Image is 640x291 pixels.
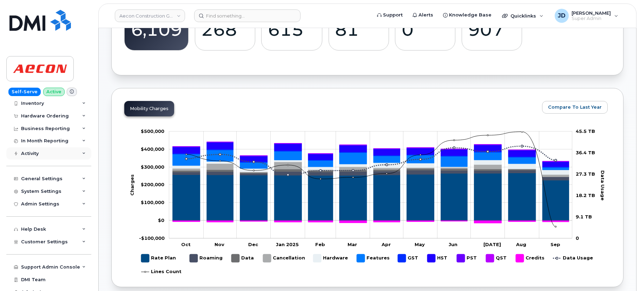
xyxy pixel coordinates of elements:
[418,12,433,19] span: Alerts
[141,265,183,279] g: Lines Count
[190,251,224,265] g: Roaming
[141,128,164,134] g: $0
[141,164,164,170] g: $0
[139,235,165,241] g: $0
[408,8,438,22] a: Alerts
[372,8,408,22] a: Support
[129,174,135,196] tspan: Charges
[131,19,182,40] div: 6,109
[141,146,164,152] g: $0
[553,251,594,265] g: Data Usage
[576,192,595,198] tspan: 18.2 TB
[383,12,403,19] span: Support
[141,199,164,205] tspan: $100,000
[141,164,164,170] tspan: $300,000
[572,16,611,21] span: Super Admin
[550,242,560,247] tspan: Sep
[449,242,457,247] tspan: Jun
[510,13,536,19] span: Quicklinks
[201,19,249,40] div: 268
[173,160,569,175] g: Hardware
[576,150,595,155] tspan: 36.4 TB
[357,251,391,265] g: Features
[173,221,569,223] g: Credits
[141,251,177,265] g: Rate Plan
[576,235,579,241] tspan: 0
[427,251,450,265] g: HST
[548,104,602,110] span: Compare To Last Year
[276,242,299,247] tspan: Jan 2025
[516,242,526,247] tspan: Aug
[181,242,191,247] tspan: Oct
[141,182,164,187] tspan: $200,000
[486,251,509,265] g: QST
[268,19,316,40] div: 615
[158,217,164,223] tspan: $0
[381,242,391,247] tspan: Apr
[335,19,382,40] div: 81
[497,9,548,23] div: Quicklinks
[139,235,165,241] tspan: -$100,000
[173,150,569,170] g: Features
[402,19,449,40] div: 0
[263,251,306,265] g: Cancellation
[141,199,164,205] g: $0
[550,9,623,23] div: Justin de Vesine
[576,128,595,134] tspan: 45.5 TB
[516,251,546,265] g: Credits
[231,251,256,265] g: Data
[141,182,164,187] g: $0
[313,251,350,265] g: Hardware
[415,242,425,247] tspan: May
[173,142,569,162] g: PST
[115,9,185,22] a: Aecon Construction Group Inc
[173,149,569,167] g: GST
[215,242,224,247] tspan: Nov
[449,12,491,19] span: Knowledge Base
[141,146,164,152] tspan: $400,000
[572,10,611,16] span: [PERSON_NAME]
[173,173,569,221] g: Rate Plan
[457,251,479,265] g: PST
[173,170,569,180] g: Roaming
[483,242,501,247] tspan: [DATE]
[141,128,164,134] tspan: $500,000
[248,242,258,247] tspan: Dec
[576,171,595,177] tspan: 27.3 TB
[576,214,592,219] tspan: 9.1 TB
[348,242,357,247] tspan: Mar
[315,242,325,247] tspan: Feb
[468,19,515,40] div: 907
[438,8,496,22] a: Knowledge Base
[542,101,608,114] button: Compare To Last Year
[141,251,594,279] g: Legend
[194,9,301,22] input: Find something...
[398,251,420,265] g: GST
[558,12,566,20] span: JD
[173,142,569,167] g: HST
[129,128,619,279] g: Chart
[173,162,569,177] g: Cancellation
[600,170,606,201] tspan: Data Usage
[173,142,569,161] g: QST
